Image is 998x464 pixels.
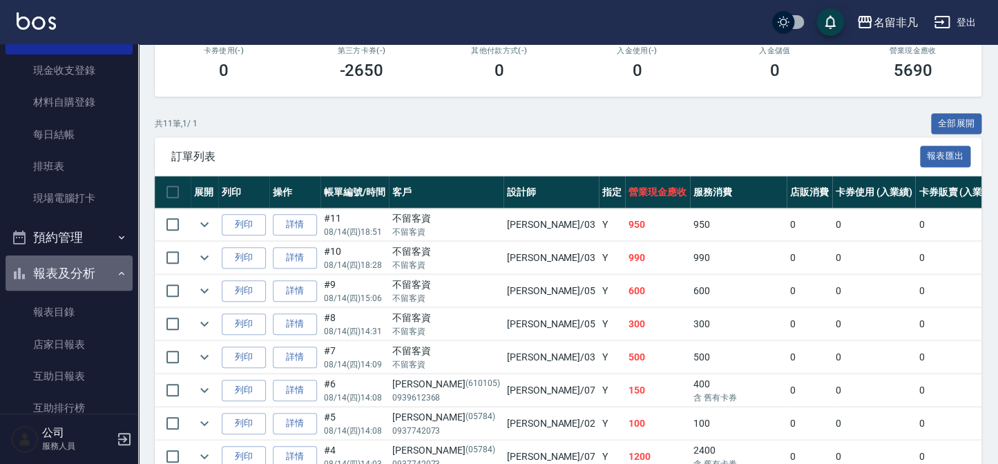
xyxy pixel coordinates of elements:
td: [PERSON_NAME] /02 [503,407,599,440]
th: 指定 [599,176,625,209]
td: 0 [832,341,916,374]
button: expand row [194,347,215,367]
button: 列印 [222,247,266,269]
div: 不留客資 [392,211,500,226]
p: (05784) [466,443,495,458]
h5: 公司 [42,426,113,440]
td: Y [599,341,625,374]
td: 0 [787,374,832,407]
td: [PERSON_NAME] /07 [503,374,599,407]
div: [PERSON_NAME] [392,410,500,425]
p: 0937742073 [392,425,500,437]
td: 100 [690,407,787,440]
p: 不留客資 [392,358,500,371]
button: 報表及分析 [6,255,133,291]
td: 990 [690,242,787,274]
a: 現場電腦打卡 [6,182,133,214]
p: 0939612368 [392,391,500,404]
p: 08/14 (四) 14:08 [324,391,385,404]
button: save [816,8,844,36]
td: 0 [787,242,832,274]
td: #5 [320,407,389,440]
th: 操作 [269,176,320,209]
th: 列印 [218,176,269,209]
td: 0 [787,209,832,241]
td: [PERSON_NAME] /05 [503,275,599,307]
h2: 入金儲值 [722,46,827,55]
td: [PERSON_NAME] /03 [503,341,599,374]
h3: 0 [632,61,642,80]
td: 600 [625,275,690,307]
p: 08/14 (四) 18:28 [324,259,385,271]
td: #10 [320,242,389,274]
button: 列印 [222,347,266,368]
a: 詳情 [273,214,317,235]
h2: 卡券使用(-) [171,46,276,55]
td: 0 [832,242,916,274]
h2: 其他付款方式(-) [447,46,552,55]
td: 0 [787,407,832,440]
p: 08/14 (四) 14:31 [324,325,385,338]
a: 店家日報表 [6,329,133,360]
button: 列印 [222,413,266,434]
p: 不留客資 [392,292,500,304]
button: 列印 [222,280,266,302]
h2: 營業現金應收 [861,46,966,55]
button: 報表匯出 [920,146,971,167]
h3: -2650 [339,61,383,80]
td: 950 [625,209,690,241]
a: 排班表 [6,151,133,182]
h3: 5690 [893,61,932,80]
a: 詳情 [273,247,317,269]
td: Y [599,242,625,274]
td: [PERSON_NAME] /03 [503,242,599,274]
a: 詳情 [273,280,317,302]
p: 08/14 (四) 18:51 [324,226,385,238]
td: 0 [787,341,832,374]
div: [PERSON_NAME] [392,377,500,391]
a: 詳情 [273,347,317,368]
button: 預約管理 [6,220,133,255]
div: 不留客資 [392,244,500,259]
p: 不留客資 [392,259,500,271]
th: 卡券使用 (入業績) [832,176,916,209]
a: 每日結帳 [6,119,133,151]
p: 含 舊有卡券 [693,391,783,404]
button: 列印 [222,313,266,335]
p: 不留客資 [392,325,500,338]
td: [PERSON_NAME] /05 [503,308,599,340]
td: 0 [787,275,832,307]
a: 互助排行榜 [6,392,133,424]
div: 不留客資 [392,278,500,292]
button: 全部展開 [931,113,982,135]
button: expand row [194,247,215,268]
td: 500 [625,341,690,374]
td: 0 [832,308,916,340]
p: 08/14 (四) 14:09 [324,358,385,371]
td: 0 [832,209,916,241]
th: 設計師 [503,176,599,209]
td: 0 [787,308,832,340]
p: 共 11 筆, 1 / 1 [155,117,198,130]
td: 0 [832,407,916,440]
th: 展開 [191,176,218,209]
td: #11 [320,209,389,241]
td: 150 [625,374,690,407]
a: 報表匯出 [920,149,971,162]
button: expand row [194,380,215,400]
h2: 入金使用(-) [585,46,690,55]
td: [PERSON_NAME] /03 [503,209,599,241]
h3: 0 [770,61,780,80]
td: 950 [690,209,787,241]
td: 300 [625,308,690,340]
td: Y [599,308,625,340]
span: 訂單列表 [171,150,920,164]
td: Y [599,407,625,440]
th: 客戶 [389,176,503,209]
td: #6 [320,374,389,407]
h3: 0 [219,61,229,80]
a: 詳情 [273,380,317,401]
td: #8 [320,308,389,340]
td: 0 [832,275,916,307]
button: expand row [194,313,215,334]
